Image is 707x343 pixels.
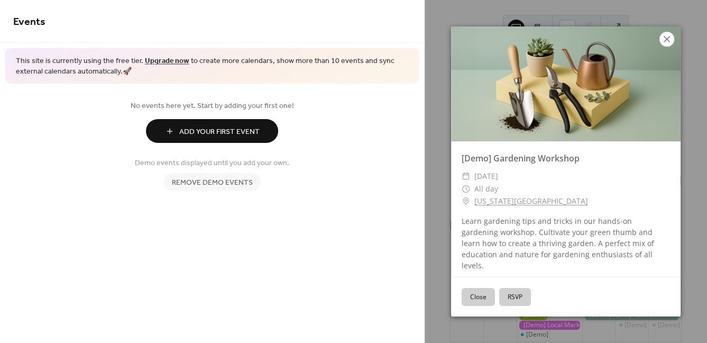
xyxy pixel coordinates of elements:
span: No events here yet. Start by adding your first one! [13,101,411,112]
a: Upgrade now [145,54,189,68]
span: All day [474,183,498,195]
button: Close [462,288,495,306]
span: Add Your First Event [179,127,260,138]
span: Remove demo events [172,177,253,188]
span: [DATE] [474,170,498,183]
button: RSVP [499,288,531,306]
div: ​ [462,183,470,195]
span: This site is currently using the free tier. to create more calendars, show more than 10 events an... [16,56,408,77]
a: Add Your First Event [13,119,411,143]
div: [Demo] Gardening Workshop [451,152,681,165]
button: Add Your First Event [146,119,278,143]
a: [US_STATE][GEOGRAPHIC_DATA] [474,195,588,207]
button: Remove demo events [164,173,261,191]
span: Events [13,12,45,32]
div: ​ [462,170,470,183]
div: Learn gardening tips and tricks in our hands-on gardening workshop. Cultivate your green thumb an... [451,215,681,271]
div: ​ [462,195,470,207]
span: Demo events displayed until you add your own. [135,158,289,169]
